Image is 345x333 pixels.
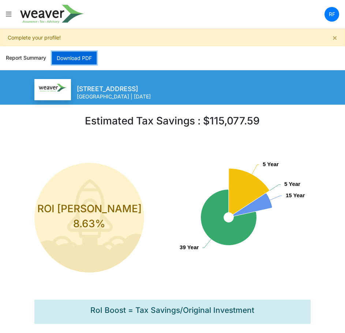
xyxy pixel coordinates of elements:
[37,203,142,215] h4: ROI [PERSON_NAME]
[201,190,257,246] path: 39 Year, y: 78.43, z: 180. Depreciation.
[233,191,270,215] path: 5 Year, y: 0, z: 790. Depreciation.
[77,93,151,100] p: [GEOGRAPHIC_DATA] | [DATE]
[263,161,279,167] text: 5 Year
[180,244,199,250] text: 39 Year
[20,5,84,23] img: spp logo
[325,29,345,46] button: Close
[332,33,337,42] span: ×
[325,7,339,22] a: RF
[77,85,151,93] h5: [STREET_ADDRESS]
[286,192,305,198] text: 15 Year
[172,145,310,291] div: Chart. Highcharts interactive chart.
[90,306,254,315] h4: RoI Boost = Tax Savings/Original Investment
[229,168,269,214] path: 5 Year, y: 15.8, z: 790. Depreciation.
[39,84,67,92] img: Weaver_Logo.png
[37,218,142,230] h3: 8.63%
[172,145,310,291] svg: Interactive chart
[233,194,273,216] path: 15 Year, y: 5.77, z: 630. Depreciation.
[52,52,97,64] a: Download PDF
[85,115,260,127] h2: Estimated Tax Savings : $115,077.59
[6,55,46,61] h6: Report Summary
[284,181,300,187] text: 5 Year
[329,10,335,18] p: RF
